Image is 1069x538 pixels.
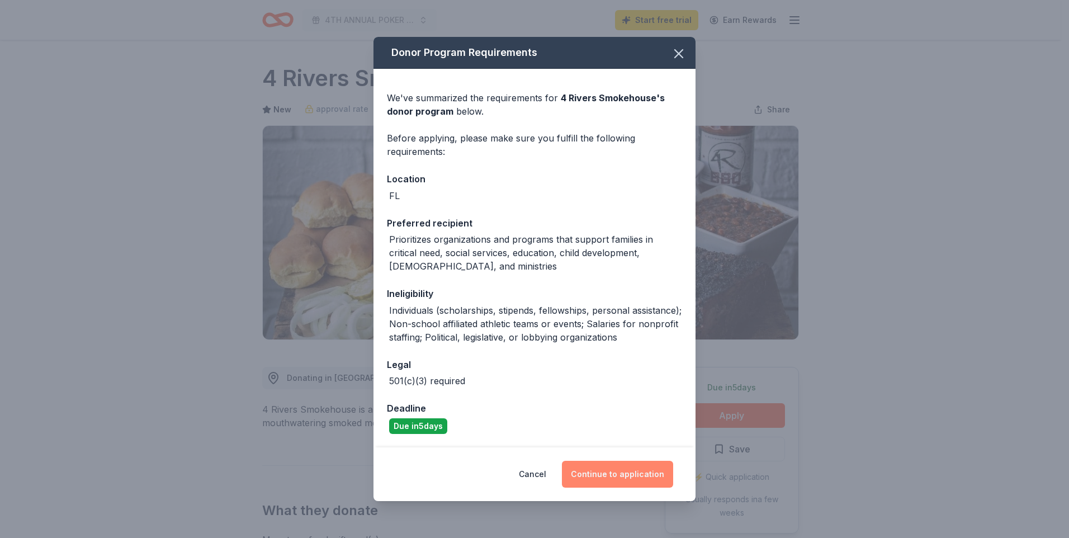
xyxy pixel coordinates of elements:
[387,131,682,158] div: Before applying, please make sure you fulfill the following requirements:
[387,172,682,186] div: Location
[387,286,682,301] div: Ineligibility
[389,374,465,388] div: 501(c)(3) required
[562,461,673,488] button: Continue to application
[389,233,682,273] div: Prioritizes organizations and programs that support families in critical need, social services, e...
[387,216,682,230] div: Preferred recipient
[387,91,682,118] div: We've summarized the requirements for below.
[389,189,400,202] div: FL
[389,418,447,434] div: Due in 5 days
[387,357,682,372] div: Legal
[389,304,682,344] div: Individuals (scholarships, stipends, fellowships, personal assistance); Non-school affiliated ath...
[387,401,682,416] div: Deadline
[519,461,546,488] button: Cancel
[373,37,696,69] div: Donor Program Requirements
